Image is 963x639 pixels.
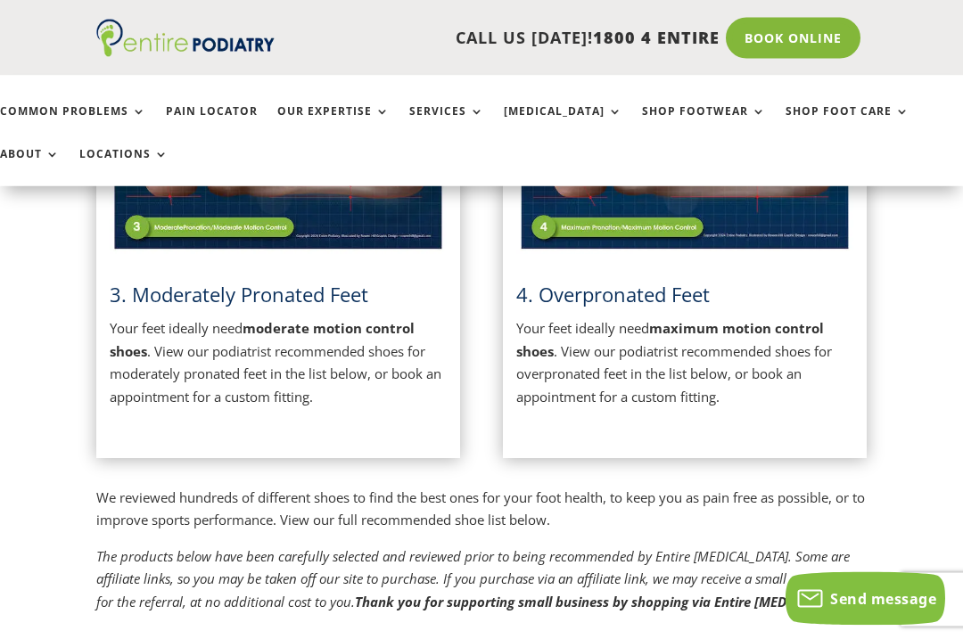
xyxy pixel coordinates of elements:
img: logo (1) [96,20,275,57]
span: 3. Moderately Pronated Feet [110,282,368,308]
button: Send message [786,572,945,626]
a: [MEDICAL_DATA] [504,105,622,143]
strong: maximum motion control shoes [516,320,824,361]
span: 1800 4 ENTIRE [593,27,720,48]
p: Your feet ideally need . View our podiatrist recommended shoes for overpronated feet in the list ... [516,318,853,409]
strong: moderate motion control shoes [110,320,415,361]
span: Send message [830,589,936,609]
a: Services [409,105,484,143]
a: Shop Footwear [642,105,766,143]
a: Locations [79,148,169,186]
a: Entire Podiatry [96,43,275,61]
p: Your feet ideally need . View our podiatrist recommended shoes for moderately pronated feet in th... [110,318,447,409]
a: Book Online [726,18,860,59]
span: 4. Overpronated Feet [516,282,710,308]
strong: Thank you for supporting small business by shopping via Entire [MEDICAL_DATA]. [355,594,860,611]
a: Our Expertise [277,105,390,143]
a: Pain Locator [166,105,258,143]
p: We reviewed hundreds of different shoes to find the best ones for your foot health, to keep you a... [96,487,867,546]
p: CALL US [DATE]! [275,27,720,50]
a: Shop Foot Care [786,105,909,143]
em: The products below have been carefully selected and reviewed prior to being recommended by Entire... [96,548,867,611]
